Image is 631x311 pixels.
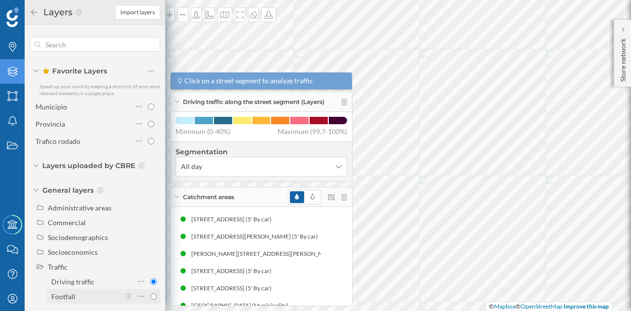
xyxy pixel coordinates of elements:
[48,218,86,227] div: Commercial
[20,7,55,16] span: Support
[35,137,80,145] div: Trafico rodado
[42,185,94,195] span: General layers
[48,204,111,212] div: Administrative areas
[191,214,277,224] div: [STREET_ADDRESS] (5' By car)
[278,127,347,137] span: Maximum (99,7-100%)
[51,277,95,286] div: Driving traffic
[120,8,155,17] span: Import layers
[191,249,369,259] div: [PERSON_NAME][STREET_ADDRESS][PERSON_NAME] (5' By car)
[181,162,202,172] span: All day
[6,7,19,27] img: Geoblink Logo
[521,303,562,310] a: OpenStreetMap
[191,266,277,276] div: [STREET_ADDRESS] (5' By car)
[150,293,157,300] input: Footfall
[175,127,231,137] span: Minimum (0-40%)
[563,303,609,310] a: Improve this map
[42,66,107,76] span: Favorite Layers
[494,303,516,310] a: Mapbox
[191,301,293,311] div: [GEOGRAPHIC_DATA] (Municipality)
[150,278,157,285] input: Driving traffic
[42,161,135,171] span: Layers uploaded by CBRE
[191,283,277,293] div: [STREET_ADDRESS] (5' By car)
[35,103,67,111] div: Municipio
[48,248,98,256] div: Socioeconomics
[48,263,68,271] div: Traffic
[51,292,75,301] div: Footfall
[48,233,108,242] div: Sociodemographics
[487,303,611,311] div: © ©
[191,232,323,242] div: [STREET_ADDRESS][PERSON_NAME] (5' By car)
[618,35,628,82] p: Store network
[35,120,65,128] div: Provincia
[175,147,347,157] h4: Segmentation
[39,83,160,96] span: Speed up your work by keeping a shortcut of your most relevant elements in a single place.
[183,193,234,202] span: Catchment areas
[183,98,324,106] span: Driving traffic along the street segment (Layers)
[38,4,75,20] h2: Layers
[184,76,313,86] span: Click on a street segment to analyze traffic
